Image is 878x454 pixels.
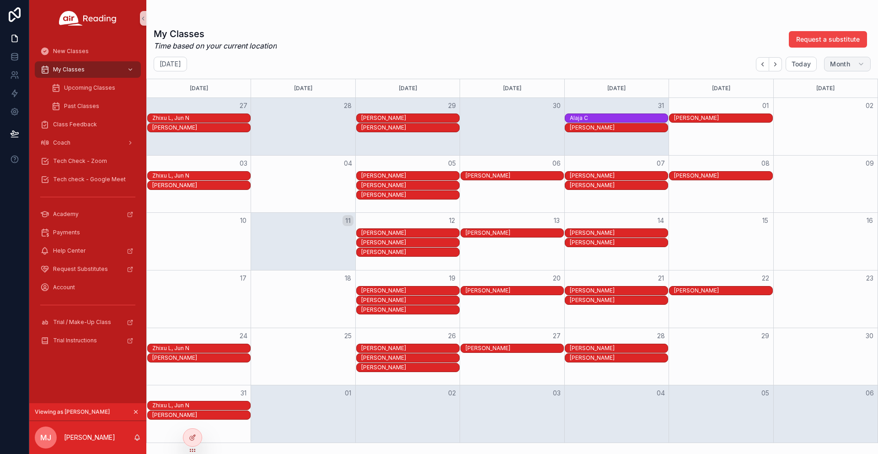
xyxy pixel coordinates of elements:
div: [PERSON_NAME] [674,172,772,179]
div: [PERSON_NAME] [570,354,668,362]
img: App logo [59,11,117,26]
div: Yongjin K [361,286,459,295]
button: 03 [551,388,562,399]
div: Month View [146,79,878,443]
div: Oliver p [361,306,459,314]
button: 02 [864,100,875,111]
div: [DATE] [775,79,876,97]
div: Zhixu L, Jun N [152,345,250,352]
div: [PERSON_NAME] [570,239,668,246]
button: 23 [864,273,875,284]
button: Month [824,57,871,71]
span: Viewing as [PERSON_NAME] [35,408,110,416]
div: [PERSON_NAME] [361,345,459,352]
button: 12 [447,215,458,226]
button: 01 [343,388,353,399]
div: Oliver p [361,363,459,372]
div: [PERSON_NAME] [570,182,668,189]
h1: My Classes [154,27,277,40]
button: Today [786,57,817,71]
span: Upcoming Classes [64,84,115,92]
div: Yongjin K [466,344,563,352]
div: [PERSON_NAME] [361,172,459,179]
button: 28 [655,330,666,341]
a: Request Substitutes [35,261,141,277]
div: Oliver p [361,124,459,132]
div: Yongjin K [361,229,459,237]
button: 04 [343,158,353,169]
div: Alexandra W [152,181,250,189]
a: Tech check - Google Meet [35,171,141,188]
div: Xi C [570,344,668,352]
div: Oliver p [674,172,772,180]
span: Account [53,284,75,291]
button: 05 [447,158,458,169]
div: [PERSON_NAME] [570,345,668,352]
button: 06 [551,158,562,169]
div: [PERSON_NAME] [466,172,563,179]
button: 26 [447,330,458,341]
button: 17 [238,273,249,284]
button: 14 [655,215,666,226]
div: [PERSON_NAME] [152,124,250,131]
span: Coach [53,139,70,146]
span: Tech Check - Zoom [53,157,107,165]
div: [PERSON_NAME] [361,182,459,189]
div: [DATE] [670,79,771,97]
button: 07 [655,158,666,169]
a: New Classes [35,43,141,59]
span: MJ [40,432,51,443]
div: Zhixu L, Jun N [152,172,250,179]
span: Trial Instructions [53,337,97,344]
div: Alexandra W [570,124,668,132]
div: [PERSON_NAME] [361,124,459,131]
button: 30 [551,100,562,111]
span: Past Classes [64,103,99,110]
a: Coach [35,135,141,151]
div: Alexandra W [570,238,668,247]
div: [PERSON_NAME] [570,229,668,237]
div: Alexandra W [570,181,668,189]
button: 06 [864,388,875,399]
div: [PERSON_NAME] [361,114,459,122]
div: Xi C [361,238,459,247]
div: [PERSON_NAME] [361,306,459,313]
a: Trial Instructions [35,332,141,349]
div: Alexandra W [570,354,668,362]
span: New Classes [53,48,89,55]
button: Next [769,57,782,71]
button: 19 [447,273,458,284]
span: Request Substitutes [53,265,108,273]
div: [PERSON_NAME] [466,345,563,352]
div: [PERSON_NAME] [152,411,250,419]
button: 11 [343,215,353,226]
div: [PERSON_NAME] [466,229,563,237]
div: Xi C [570,286,668,295]
div: Alexandra W [152,411,250,419]
div: Oliver p [674,114,772,122]
a: Class Feedback [35,116,141,133]
button: 22 [760,273,771,284]
em: Time based on your current location [154,40,277,51]
div: Yongjin K [361,172,459,180]
div: Alexandra W [152,124,250,132]
div: [DATE] [566,79,667,97]
a: Academy [35,206,141,222]
a: Help Center [35,243,141,259]
div: Xi C [570,172,668,180]
div: [PERSON_NAME] [152,182,250,189]
div: Zhixu L, Jun N [152,401,250,410]
div: [PERSON_NAME] [674,287,772,294]
a: Trial / Make-Up Class [35,314,141,330]
div: Zhixu L, Jun N [152,402,250,409]
a: Account [35,279,141,296]
div: Yongjin K [466,229,563,237]
div: Alaja C [570,114,668,122]
button: 10 [238,215,249,226]
span: My Classes [53,66,85,73]
div: [DATE] [148,79,249,97]
div: [PERSON_NAME] [361,297,459,304]
a: Payments [35,224,141,241]
div: [PERSON_NAME] [152,354,250,362]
